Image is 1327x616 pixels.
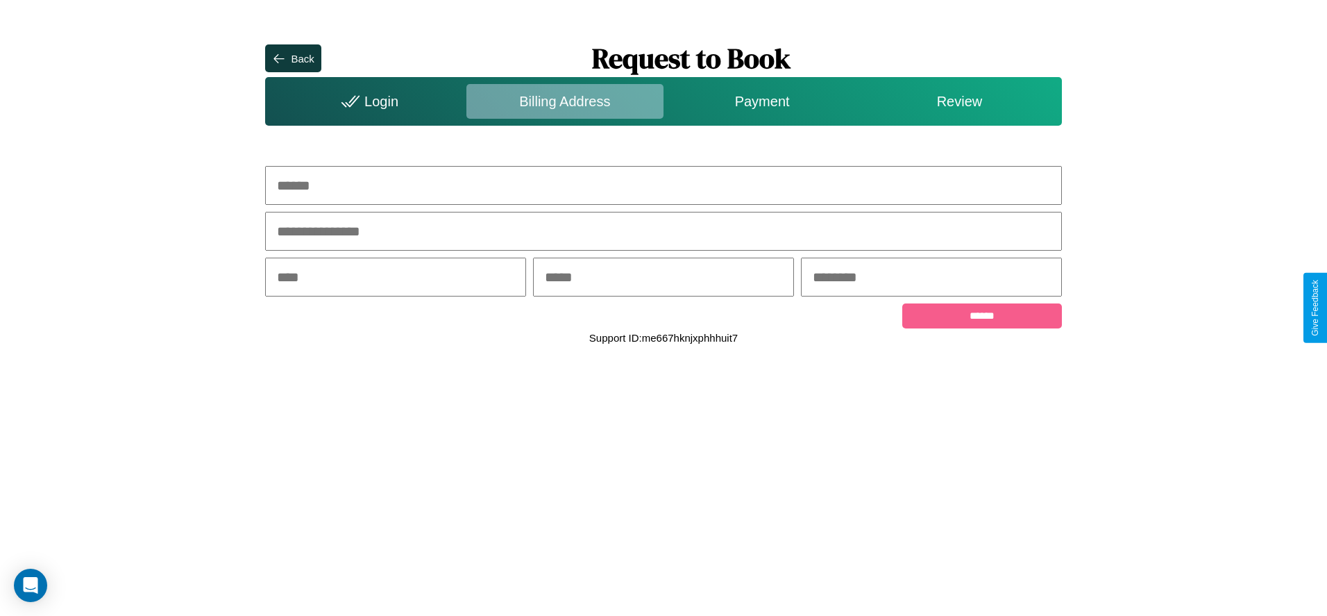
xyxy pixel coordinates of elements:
h1: Request to Book [321,40,1062,77]
button: Back [265,44,321,72]
div: Login [269,84,466,119]
div: Give Feedback [1310,280,1320,336]
div: Back [291,53,314,65]
div: Payment [663,84,861,119]
div: Review [861,84,1058,119]
div: Billing Address [466,84,663,119]
p: Support ID: me667hknjxphhhuit7 [589,328,738,347]
div: Open Intercom Messenger [14,569,47,602]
